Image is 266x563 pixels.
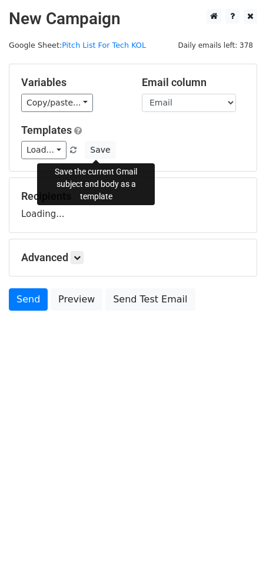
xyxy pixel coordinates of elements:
span: Daily emails left: 378 [174,39,257,52]
a: Pitch List For Tech KOL [62,41,146,50]
h5: Email column [142,76,245,89]
div: Loading... [21,190,245,220]
a: Copy/paste... [21,94,93,112]
a: Send [9,288,48,311]
h2: New Campaign [9,9,257,29]
small: Google Sheet: [9,41,146,50]
a: Send Test Email [105,288,195,311]
h5: Variables [21,76,124,89]
div: Save the current Gmail subject and body as a template [37,163,155,205]
h5: Recipients [21,190,245,203]
a: Templates [21,124,72,136]
a: Load... [21,141,66,159]
a: Daily emails left: 378 [174,41,257,50]
button: Save [85,141,115,159]
a: Preview [51,288,102,311]
h5: Advanced [21,251,245,264]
